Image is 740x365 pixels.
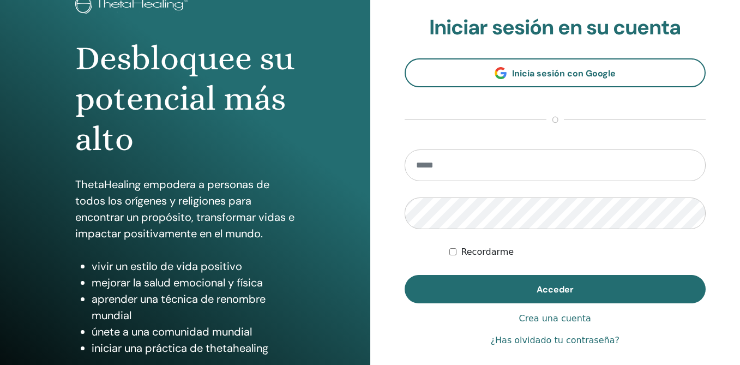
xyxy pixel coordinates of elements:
[405,15,706,40] h2: Iniciar sesión en su cuenta
[519,312,591,325] a: Crea una cuenta
[92,258,294,274] li: vivir un estilo de vida positivo
[92,291,294,324] li: aprender una técnica de renombre mundial
[512,68,616,79] span: Inicia sesión con Google
[546,113,564,127] span: o
[537,284,574,295] span: Acceder
[92,274,294,291] li: mejorar la salud emocional y física
[405,58,706,87] a: Inicia sesión con Google
[449,246,706,259] div: Mantenerme autenticado indefinidamente o hasta cerrar la sesión manualmente
[491,334,619,347] a: ¿Has olvidado tu contraseña?
[75,176,294,242] p: ThetaHealing empodera a personas de todos los orígenes y religiones para encontrar un propósito, ...
[405,275,706,303] button: Acceder
[92,324,294,340] li: únete a una comunidad mundial
[461,246,514,259] label: Recordarme
[92,340,294,356] li: iniciar una práctica de thetahealing
[75,38,294,160] h1: Desbloquee su potencial más alto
